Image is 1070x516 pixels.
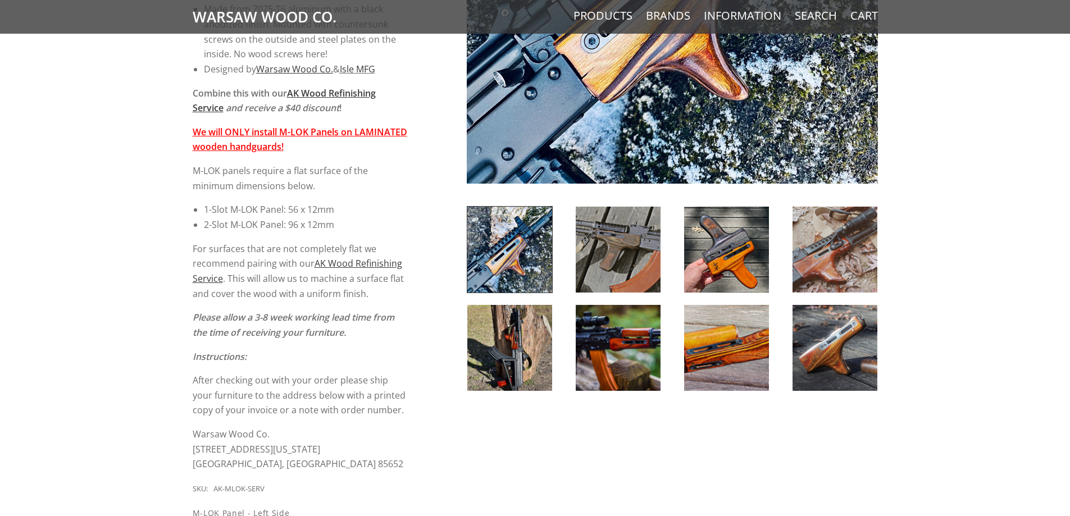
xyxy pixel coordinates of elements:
[213,483,265,495] div: AK-MLOK-SERV
[193,483,208,495] div: SKU:
[256,63,333,75] a: Warsaw Wood Co.
[795,8,837,23] a: Search
[576,305,661,391] img: AK Wood M-LOK Install Service
[704,8,781,23] a: Information
[204,202,408,217] li: 1-Slot M-LOK Panel: 56 x 12mm
[573,8,632,23] a: Products
[193,443,320,455] span: [STREET_ADDRESS][US_STATE]
[193,428,270,440] span: Warsaw Wood Co.
[193,241,408,302] p: For surfaces that are not completely flat we recommend pairing with our . This will allow us to m...
[467,207,552,293] img: AK Wood M-LOK Install Service
[193,87,376,115] strong: Combine this with our !
[793,305,877,391] img: AK Wood M-LOK Install Service
[193,458,403,470] span: [GEOGRAPHIC_DATA], [GEOGRAPHIC_DATA] 85652
[684,305,769,391] img: AK Wood M-LOK Install Service
[684,207,769,293] img: AK Wood M-LOK Install Service
[193,257,402,285] a: AK Wood Refinishing Service
[204,62,408,77] li: Designed by &
[193,163,408,193] p: M-LOK panels require a flat surface of the minimum dimensions below.
[193,311,394,339] em: Please allow a 3-8 week working lead time from the time of receiving your furniture.
[193,373,408,418] p: After checking out with your order please ship your furniture to the address below with a printed...
[193,126,407,153] strong: We will ONLY install M-LOK Panels on LAMINATED wooden handguards!
[467,305,552,391] img: AK Wood M-LOK Install Service
[340,63,375,75] a: Isle MFG
[646,8,690,23] a: Brands
[193,350,247,363] em: Instructions:
[204,217,408,232] li: 2-Slot M-LOK Panel: 96 x 12mm
[576,207,661,293] img: AK Wood M-LOK Install Service
[850,8,878,23] a: Cart
[793,207,877,293] img: AK Wood M-LOK Install Service
[226,102,339,114] em: and receive a $40 discount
